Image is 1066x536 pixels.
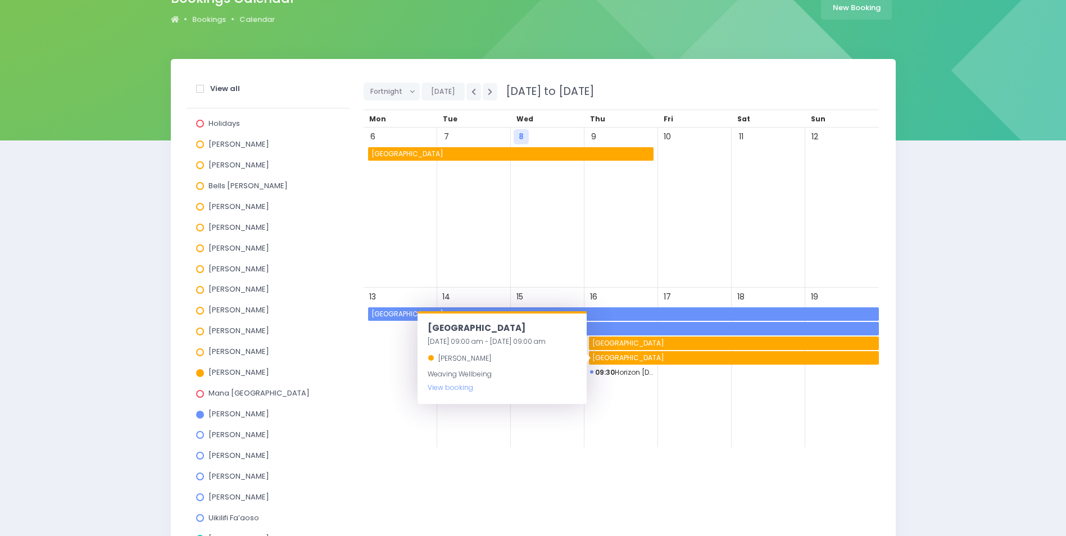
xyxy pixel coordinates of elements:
span: Holidays [208,118,240,129]
span: Mon [369,114,386,124]
span: Fri [664,114,673,124]
span: Tue [443,114,457,124]
span: [GEOGRAPHIC_DATA] [428,322,525,334]
span: Sunnybrae Normal School [443,322,879,335]
span: Awakeri School [591,337,879,350]
span: 13 [365,289,380,305]
span: 7 [439,129,454,144]
span: Sunnybrae Normal School [370,307,879,321]
strong: 09:30 [595,367,615,377]
button: Fortnight [364,83,420,101]
span: 16 [586,289,601,305]
span: [PERSON_NAME] [208,429,269,440]
span: [PERSON_NAME] [208,243,269,253]
span: [DATE] to [DATE] [499,84,594,99]
span: [PERSON_NAME] [208,471,269,482]
span: Mana [GEOGRAPHIC_DATA] [208,388,310,398]
span: 9 [586,129,601,144]
span: [PERSON_NAME] [208,264,269,274]
span: Sat [737,114,750,124]
strong: View all [210,83,240,94]
span: 12 [807,129,822,144]
span: 15 [512,289,528,305]
span: Horizon Christian School [590,366,652,379]
a: Bookings [192,14,226,25]
span: 8 [514,129,529,144]
span: [PERSON_NAME] [208,367,269,378]
span: Fortnight [370,83,405,100]
span: Thu [590,114,605,124]
span: 19 [807,289,822,305]
span: [PERSON_NAME] [208,284,269,294]
span: Bells [PERSON_NAME] [208,180,288,191]
span: [PERSON_NAME] [208,450,269,461]
a: Calendar [239,14,275,25]
span: 17 [660,289,675,305]
span: Weaving Wellbeing [428,369,492,392]
span: [PERSON_NAME] [208,346,269,357]
span: [PERSON_NAME] [208,408,269,419]
span: [PERSON_NAME] [208,139,269,149]
button: [DATE] [421,83,465,101]
span: 11 [733,129,749,144]
span: 14 [439,289,454,305]
span: Sun [811,114,825,124]
span: [PERSON_NAME] [208,492,269,502]
span: Apanui School [370,147,654,161]
span: [PERSON_NAME] [208,160,269,170]
span: [PERSON_NAME] [208,201,269,212]
div: [DATE] 09:00 am - [DATE] 09:00 am [428,335,577,348]
span: 10 [660,129,675,144]
span: Uikilifi Fa’aoso [208,512,259,523]
span: [PERSON_NAME] [438,353,491,363]
a: View booking [428,383,473,392]
span: [PERSON_NAME] [208,305,269,315]
span: [PERSON_NAME] [208,325,269,336]
span: 18 [733,289,749,305]
span: Awakeri School [591,351,879,365]
span: [PERSON_NAME] [208,222,269,233]
span: 6 [365,129,380,144]
span: Wed [516,114,533,124]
